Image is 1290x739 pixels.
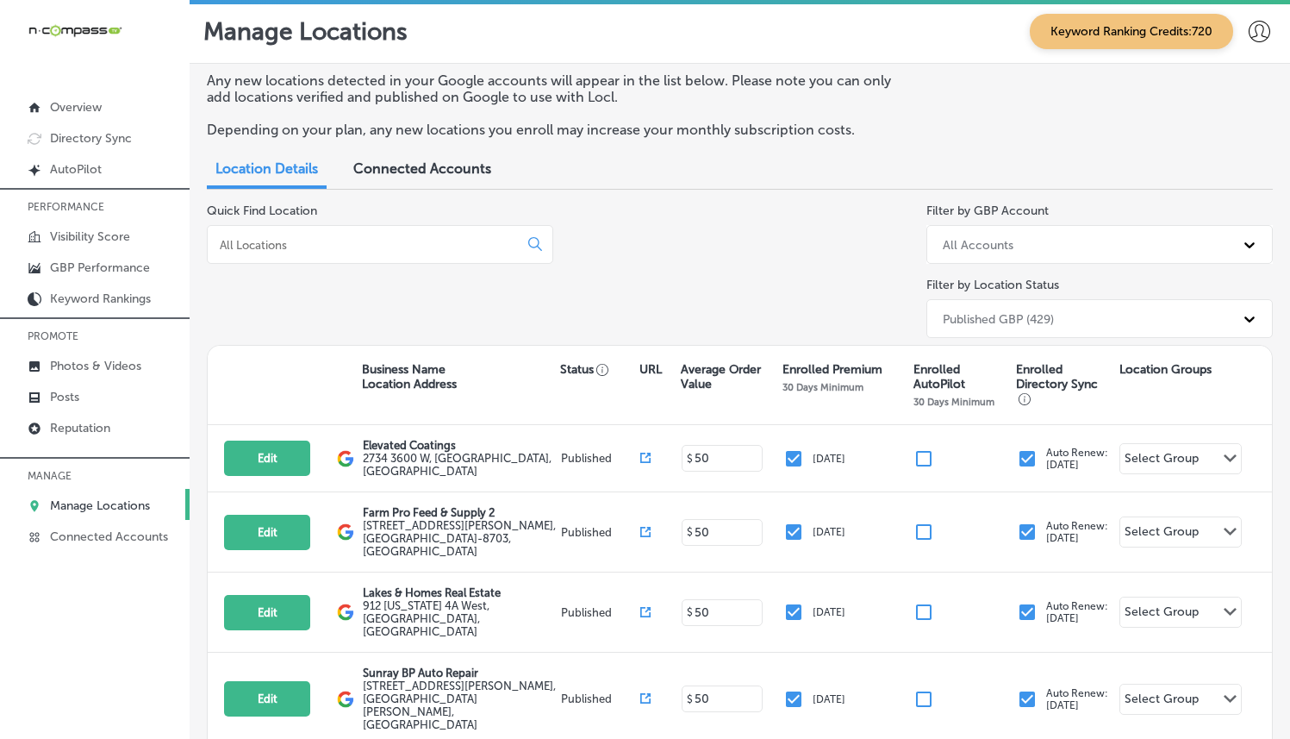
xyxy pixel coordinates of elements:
[1030,14,1233,49] span: Keyword Ranking Credits: 720
[353,160,491,177] span: Connected Accounts
[913,362,1008,391] p: Enrolled AutoPilot
[363,452,557,478] label: 2734 3600 W , [GEOGRAPHIC_DATA], [GEOGRAPHIC_DATA]
[687,526,693,538] p: $
[813,453,845,465] p: [DATE]
[1046,600,1108,624] p: Auto Renew: [DATE]
[363,680,557,731] label: [STREET_ADDRESS][PERSON_NAME] , [GEOGRAPHIC_DATA][PERSON_NAME], [GEOGRAPHIC_DATA]
[218,237,514,253] input: All Locations
[687,606,693,618] p: $
[681,362,774,391] p: Average Order Value
[561,692,640,705] p: Published
[1119,362,1212,377] p: Location Groups
[337,691,354,708] img: logo
[28,22,122,39] img: 660ab0bf-5cc7-4cb8-ba1c-48b5ae0f18e60NCTV_CLogo_TV_Black_-500x88.png
[639,362,662,377] p: URL
[337,450,354,467] img: logo
[1046,447,1108,471] p: Auto Renew: [DATE]
[207,122,900,138] p: Depending on your plan, any new locations you enroll may increase your monthly subscription costs.
[50,131,132,146] p: Directory Sync
[50,162,102,177] p: AutoPilot
[926,278,1059,292] label: Filter by Location Status
[50,291,151,306] p: Keyword Rankings
[1046,687,1108,711] p: Auto Renew: [DATE]
[913,396,994,408] p: 30 Days Minimum
[215,160,318,177] span: Location Details
[224,681,310,717] button: Edit
[203,17,408,46] p: Manage Locations
[687,453,693,465] p: $
[362,362,457,391] p: Business Name Location Address
[50,229,130,244] p: Visibility Score
[50,390,79,404] p: Posts
[337,523,354,541] img: logo
[1125,451,1199,471] div: Select Group
[363,586,557,599] p: Lakes & Homes Real Estate
[943,311,1054,326] div: Published GBP (429)
[363,667,557,680] p: Sunray BP Auto Repair
[687,693,693,705] p: $
[224,595,310,630] button: Edit
[363,439,557,452] p: Elevated Coatings
[943,237,1013,252] div: All Accounts
[50,421,110,435] p: Reputation
[561,606,640,619] p: Published
[561,452,640,465] p: Published
[782,381,863,393] p: 30 Days Minimum
[813,606,845,618] p: [DATE]
[50,100,102,115] p: Overview
[926,204,1049,218] label: Filter by GBP Account
[363,519,557,558] label: [STREET_ADDRESS][PERSON_NAME] , [GEOGRAPHIC_DATA]-8703, [GEOGRAPHIC_DATA]
[50,498,150,513] p: Manage Locations
[813,693,845,705] p: [DATE]
[207,72,900,105] p: Any new locations detected in your Google accounts will appear in the list below. Please note you...
[1016,362,1111,406] p: Enrolled Directory Sync
[1125,524,1199,544] div: Select Group
[50,359,141,373] p: Photos & Videos
[224,441,310,476] button: Edit
[50,260,150,275] p: GBP Performance
[224,515,310,550] button: Edit
[813,526,845,538] p: [DATE]
[50,529,168,544] p: Connected Accounts
[1125,692,1199,711] div: Select Group
[561,526,640,539] p: Published
[363,506,557,519] p: Farm Pro Feed & Supply 2
[560,362,639,377] p: Status
[337,604,354,621] img: logo
[1125,604,1199,624] div: Select Group
[782,362,882,377] p: Enrolled Premium
[207,204,317,218] label: Quick Find Location
[363,599,557,638] label: 912 [US_STATE] 4A West , [GEOGRAPHIC_DATA], [GEOGRAPHIC_DATA]
[1046,520,1108,544] p: Auto Renew: [DATE]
